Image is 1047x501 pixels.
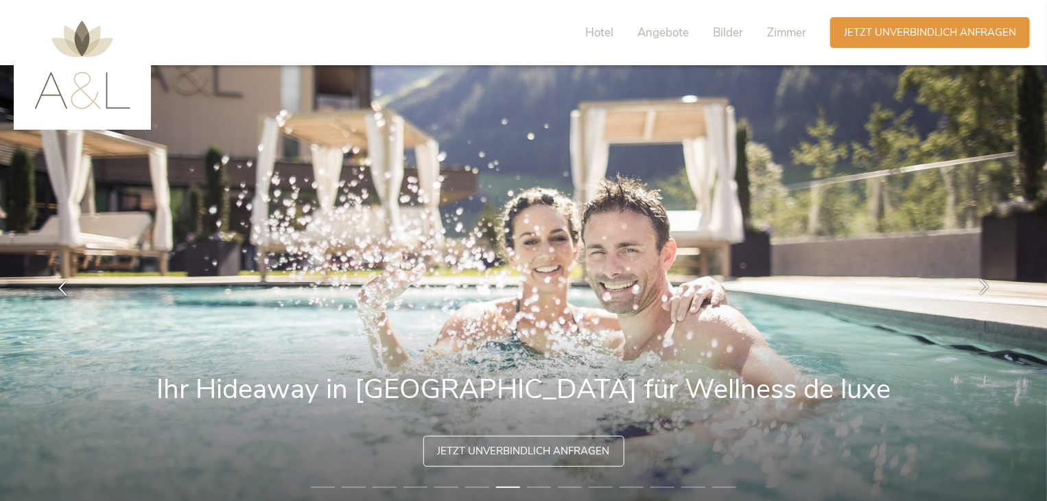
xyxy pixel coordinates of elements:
[844,25,1016,40] span: Jetzt unverbindlich anfragen
[767,25,806,40] span: Zimmer
[34,21,130,109] img: AMONTI & LUNARIS Wellnessresort
[713,25,743,40] span: Bilder
[585,25,613,40] span: Hotel
[637,25,689,40] span: Angebote
[438,444,610,458] span: Jetzt unverbindlich anfragen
